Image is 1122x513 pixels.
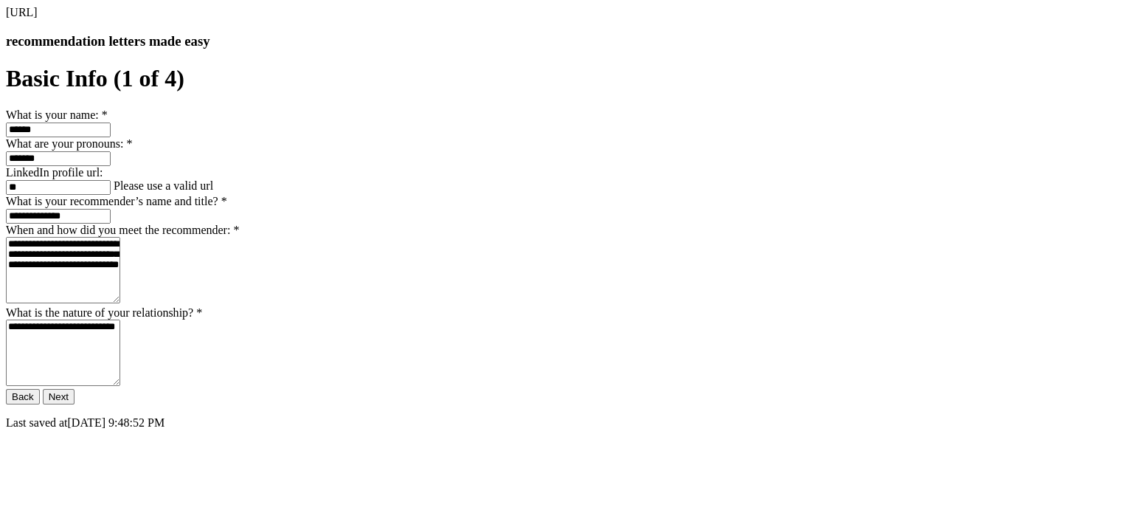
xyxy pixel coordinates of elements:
[43,389,75,404] button: Next
[6,166,103,179] label: LinkedIn profile url:
[6,389,40,404] button: Back
[6,224,239,236] label: When and how did you meet the recommender:
[6,306,202,319] label: What is the nature of your relationship?
[6,137,133,150] label: What are your pronouns:
[6,109,108,121] label: What is your name:
[6,6,38,18] span: [URL]
[114,179,213,192] span: Please use a valid url
[6,33,1116,49] h3: recommendation letters made easy
[6,65,1116,92] h1: Basic Info (1 of 4)
[6,195,227,207] label: What is your recommender’s name and title?
[6,416,1116,430] p: Last saved at [DATE] 9:48:52 PM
